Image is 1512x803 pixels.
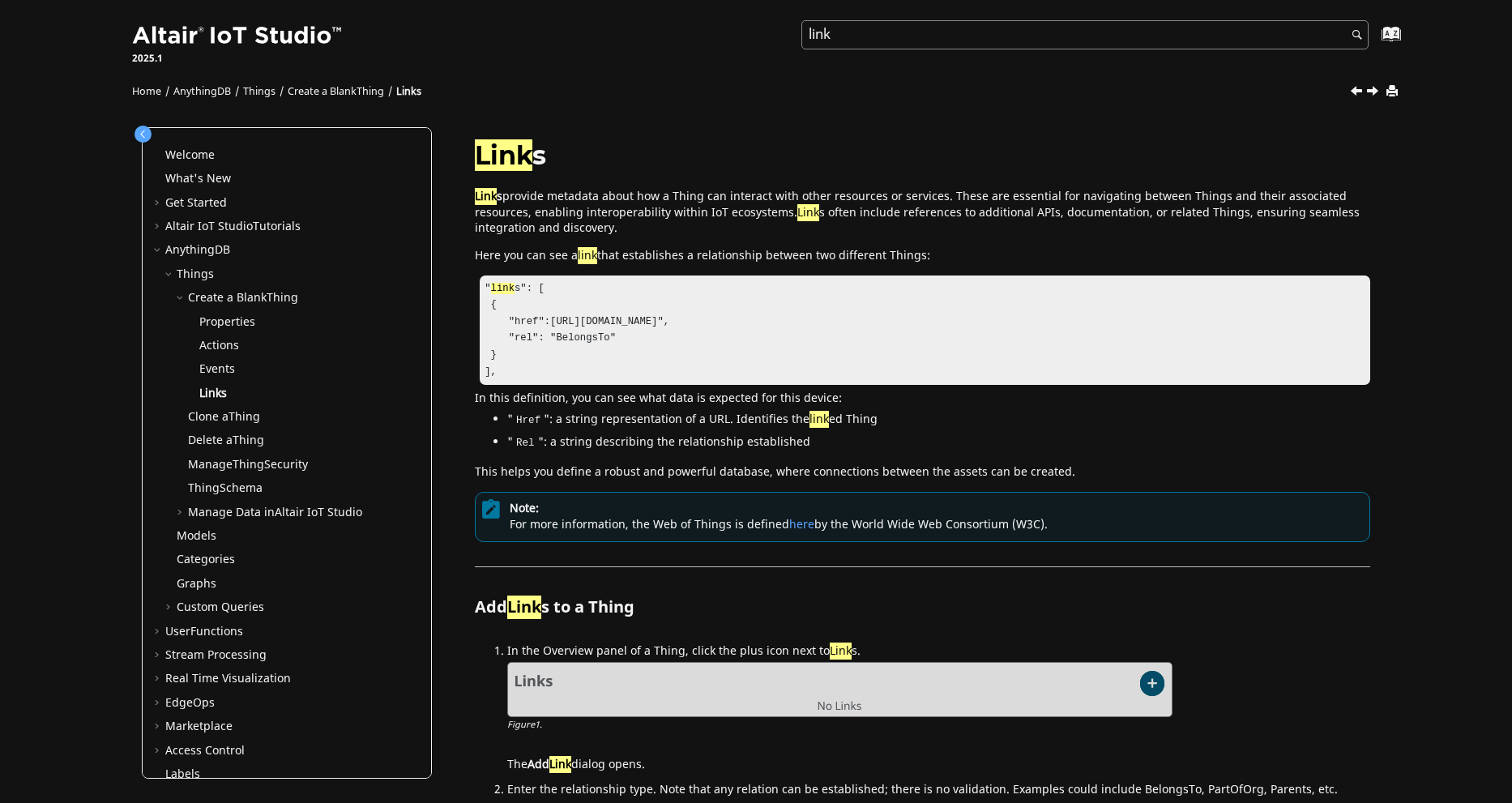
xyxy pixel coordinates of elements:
[132,51,344,66] p: 2025.1
[177,551,235,568] a: Categories
[396,84,421,99] a: Links
[188,408,260,425] a: Clone aThing
[152,647,165,664] span: Expand Stream Processing
[475,464,1370,481] p: This helps you define a robust and powerful database, where connections between the assets can be...
[507,754,1370,773] div: The dialog opens.
[288,84,384,99] a: Create a BlankThing
[132,23,344,49] img: Altair IoT Studio
[152,195,165,211] span: Expand Get Started
[152,743,165,759] span: Expand Access Control
[177,266,214,283] a: Things
[233,456,264,473] span: Thing
[801,20,1369,49] input: Search query
[188,456,308,473] a: ManageThingSecurity
[485,283,669,378] code: " s": [ { "href":[URL][DOMAIN_NAME]", "rel": "BelongsTo" } ],
[475,188,497,205] span: Link
[1387,81,1400,103] button: Print this page
[830,643,852,660] span: Link
[1352,83,1365,103] a: Previous topic: Events
[1330,20,1376,52] button: Search
[229,408,260,425] span: Thing
[135,126,152,143] button: Toggle publishing table of content
[797,204,819,221] span: Link
[152,695,165,711] span: Expand EdgeOps
[165,742,245,759] a: Access Control
[1356,33,1392,50] a: Go to index terms page
[578,247,597,264] span: link
[165,218,253,235] span: Altair IoT Studio
[199,385,227,402] a: Links
[190,623,243,640] span: Functions
[475,139,532,171] span: Link
[507,596,541,619] span: Link
[165,647,267,664] a: Stream Processing
[165,170,231,187] a: What's New
[491,283,515,294] span: link
[177,528,216,545] a: Models
[549,756,571,773] span: Link
[1368,83,1381,103] a: Next topic: Clone a Thing
[108,70,1404,107] nav: Tools
[507,639,861,660] span: In the Overview panel of a Thing, click the plus icon next to s.
[152,219,165,235] span: Expand Altair IoT StudioTutorials
[267,289,298,306] span: Thing
[527,756,571,773] span: Add
[175,505,188,521] span: Expand Manage Data inAltair IoT Studio
[165,670,291,687] a: Real Time Visualization
[152,242,165,258] span: Collapse AnythingDB
[475,600,1370,624] h2: Add s to a Thing
[152,624,165,640] span: Expand UserFunctions
[152,671,165,687] span: Expand Real Time Visualization
[188,432,264,449] a: Delete aThing
[152,719,165,735] span: Expand Marketplace
[540,718,542,732] span: .
[165,194,227,211] a: Get Started
[475,248,1370,264] p: Here you can see a that establishes a relationship between two different Things:
[165,218,301,235] a: Altair IoT StudioTutorials
[199,337,239,354] a: Actions
[233,432,264,449] span: Thing
[510,501,1364,517] span: Note:
[164,600,177,616] span: Expand Custom Queries
[132,84,161,99] a: Home
[188,289,298,306] a: Create a BlankThing
[513,436,538,451] code: Rel
[188,480,263,497] a: ThingSchema
[535,718,540,732] span: 1
[165,718,233,735] a: Marketplace
[475,188,502,205] strong: s
[475,189,1370,237] p: provide metadata about how a Thing can interact with other resources or services. These are essen...
[173,84,231,99] a: AnythingDB
[507,662,1172,717] img: links_add_icon.png
[177,599,264,616] a: Custom Queries
[199,361,235,378] a: Events
[177,575,216,592] a: Graphs
[175,290,188,306] span: Collapse Create a BlankThing
[165,147,215,164] a: Welcome
[513,413,544,428] code: Href
[357,84,384,99] span: Thing
[243,84,275,99] a: Things
[507,434,1370,457] li: " ": a string describing the relationship established
[188,480,220,497] span: Thing
[164,267,177,283] span: Collapse Things
[165,623,243,640] a: UserFunctions
[188,504,362,521] a: Manage Data inAltair IoT Studio
[165,694,215,711] span: EdgeOps
[809,411,829,428] span: link
[507,778,1338,798] span: Enter the relationship type. Note that any relation can be established; there is no validation. E...
[475,391,1370,456] div: In this definition, you can see what data is expected for this device:
[507,718,542,732] span: Figure
[165,241,230,258] a: AnythingDB
[165,766,200,783] a: Labels
[789,516,814,533] a: here
[475,492,1370,542] div: For more information, the Web of Things is defined by the World Wide Web Consortium (W3C).
[475,141,1370,169] h1: s
[507,412,1370,434] li: " ": a string representation of a URL. Identifies the ed Thing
